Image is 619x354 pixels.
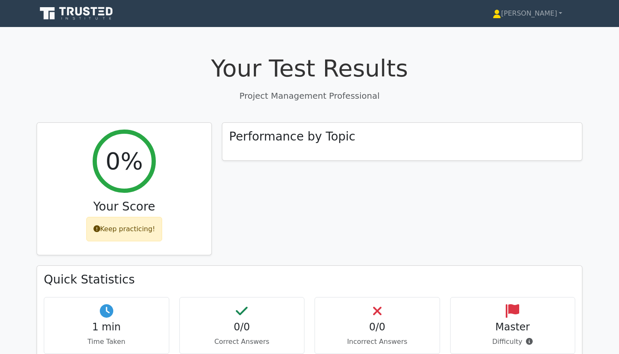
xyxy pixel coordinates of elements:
h3: Quick Statistics [44,273,575,287]
p: Correct Answers [187,337,298,347]
h3: Your Score [44,200,205,214]
p: Project Management Professional [37,89,582,102]
h4: 1 min [51,321,162,333]
h4: 0/0 [187,321,298,333]
h4: Master [457,321,568,333]
div: Keep practicing! [86,217,163,241]
h1: Your Test Results [37,54,582,82]
p: Difficulty [457,337,568,347]
h3: Performance by Topic [229,130,355,144]
a: [PERSON_NAME] [472,5,582,22]
p: Incorrect Answers [322,337,433,347]
h2: 0% [106,147,143,175]
p: Time Taken [51,337,162,347]
h4: 0/0 [322,321,433,333]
